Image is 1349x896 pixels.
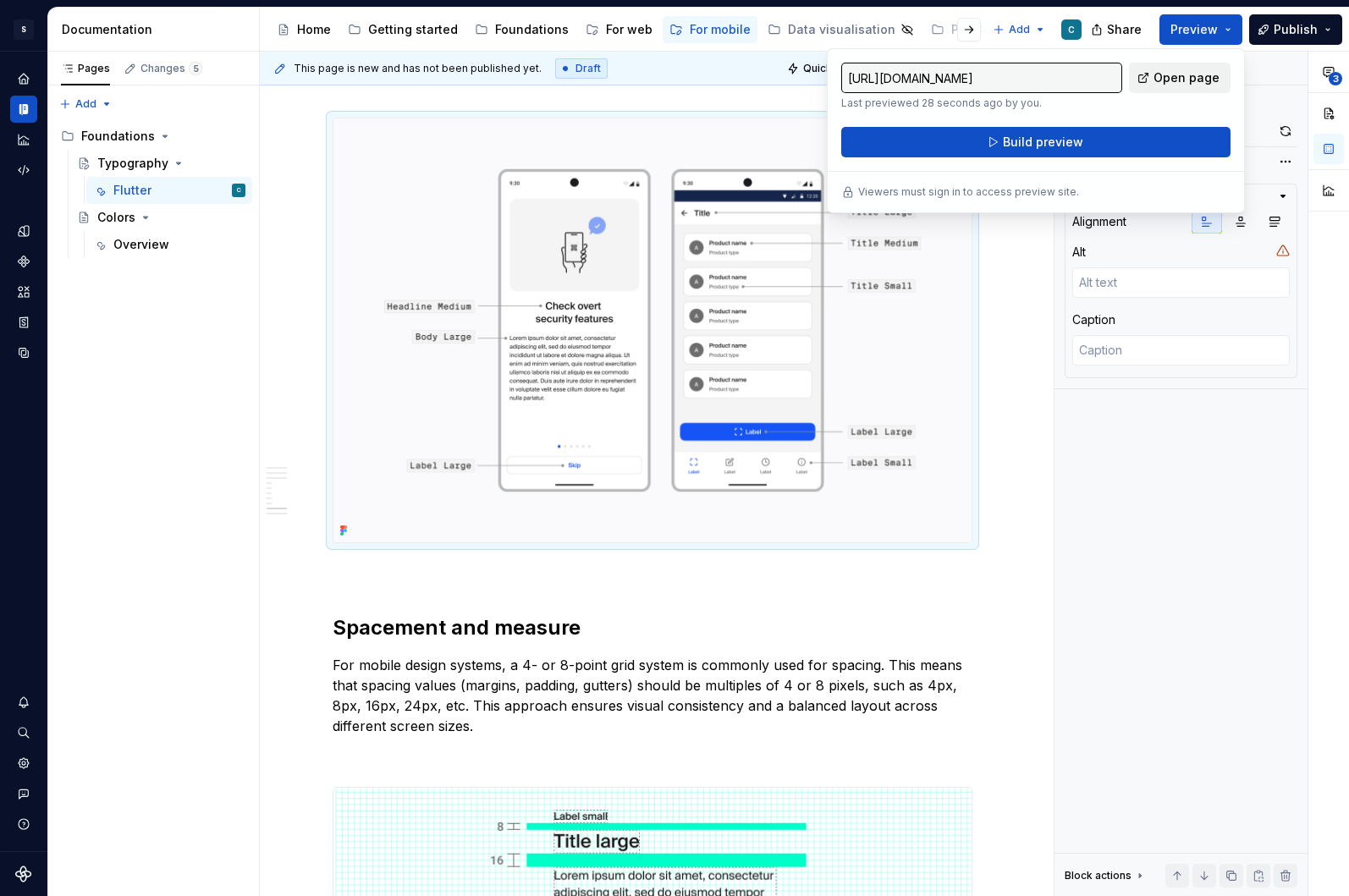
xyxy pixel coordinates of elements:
[10,750,37,777] a: Settings
[579,16,659,43] a: For web
[294,62,542,75] span: This page is new and has not been published yet.
[54,123,252,150] div: Foundations
[690,21,751,38] div: For mobile
[10,217,37,245] a: Design tokens
[333,614,972,641] h2: Spacement and measure
[841,127,1231,157] button: Build preview
[1107,21,1142,38] span: Share
[1129,63,1231,93] a: Open page
[189,62,202,75] span: 5
[841,96,1122,110] p: Last previewed 28 seconds ago by you.
[761,16,921,43] a: Data visualisation
[75,97,96,111] span: Add
[341,16,465,43] a: Getting started
[61,62,110,75] div: Pages
[15,866,32,882] svg: Supernova Logo
[858,185,1079,199] p: Viewers must sign in to access preview site.
[1170,21,1218,38] span: Preview
[10,248,37,275] a: Components
[10,126,37,153] a: Analytics
[113,236,169,253] div: Overview
[62,21,252,38] div: Documentation
[10,157,37,184] a: Code automation
[270,13,984,47] div: Page tree
[10,278,37,305] a: Assets
[1072,213,1126,230] div: Alignment
[97,155,168,172] div: Typography
[606,21,652,38] div: For web
[1065,864,1147,888] div: Block actions
[782,57,884,80] button: Quick preview
[10,719,37,746] button: Search ⌘K
[1249,14,1342,45] button: Publish
[70,204,252,231] a: Colors
[270,16,338,43] a: Home
[1159,14,1242,45] button: Preview
[1072,311,1115,328] div: Caption
[368,21,458,38] div: Getting started
[86,231,252,258] a: Overview
[1072,244,1086,261] div: Alt
[86,177,252,204] a: FlutterC
[10,96,37,123] a: Documentation
[1009,23,1030,36] span: Add
[1329,72,1342,85] span: 3
[140,62,202,75] div: Changes
[10,339,37,366] a: Data sources
[3,11,44,47] button: S
[803,62,876,75] span: Quick preview
[333,118,972,542] img: 6ddda669-1093-4eff-b1f4-9b6f3e76a8a1.png
[10,689,37,716] button: Notifications
[14,19,34,40] div: S
[663,16,757,43] a: For mobile
[495,21,569,38] div: Foundations
[54,123,252,258] div: Page tree
[988,18,1051,41] button: Add
[10,780,37,807] button: Contact support
[1082,14,1153,45] button: Share
[788,21,895,38] div: Data visualisation
[297,21,331,38] div: Home
[97,209,135,226] div: Colors
[113,182,151,199] div: Flutter
[1003,134,1083,151] span: Build preview
[10,309,37,336] a: Storybook stories
[10,65,37,92] a: Home
[237,182,241,199] div: C
[1154,69,1220,86] span: Open page
[70,150,252,177] a: Typography
[1274,21,1318,38] span: Publish
[575,62,601,75] span: Draft
[1068,23,1075,36] div: C
[333,655,972,736] p: For mobile design systems, a 4- or 8-point grid system is commonly used for spacing. This means t...
[468,16,575,43] a: Foundations
[81,128,155,145] div: Foundations
[54,92,118,116] button: Add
